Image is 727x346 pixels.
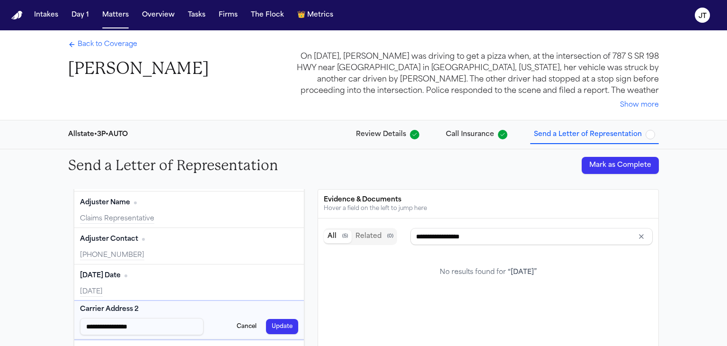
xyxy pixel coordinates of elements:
[324,205,653,212] div: Hover a field on the left to jump here
[410,228,653,245] input: Search references
[80,198,130,208] span: Adjuster Name
[620,100,659,110] button: Show more
[247,7,288,24] button: The Flock
[582,157,659,174] button: Mark as Complete
[442,126,511,143] button: Call Insurance
[80,251,298,260] div: [PHONE_NUMBER]
[80,271,121,281] span: [DATE] Date
[68,58,209,79] h1: [PERSON_NAME]
[68,157,278,174] h2: Send a Letter of Representation
[134,201,137,204] span: No citation
[74,264,304,301] div: Today's Date (optional)
[80,214,298,224] div: Claims Representative
[508,269,537,276] span: “ [DATE] ”
[356,130,406,139] span: Review Details
[324,230,352,243] button: All documents
[530,126,659,143] button: Send a Letter of Representation
[74,301,304,339] div: Carrier Address 2 (optional)
[80,305,139,314] span: Carrier Address 2
[138,7,178,24] button: Overview
[98,7,133,24] button: Matters
[446,130,494,139] span: Call Insurance
[440,268,537,277] div: No results found for
[124,274,127,277] span: No citation
[324,224,653,296] div: Document browser
[80,235,138,244] span: Adjuster Contact
[80,318,204,335] input: Carrier Address 2 input
[184,7,209,24] button: Tasks
[11,11,23,20] img: Finch Logo
[231,319,262,334] button: Cancel Carrier Address 2 edit
[387,233,393,240] span: ( 0 )
[80,287,298,297] div: [DATE]
[266,319,298,334] button: Update Carrier Address 2
[635,230,648,243] button: Clear input
[30,7,62,24] button: Intakes
[68,130,128,139] div: Allstate • 3P • AUTO
[352,230,397,243] button: Related documents
[74,191,304,228] div: Adjuster Name (optional)
[352,126,423,143] button: Review Details
[534,130,642,139] span: Send a Letter of Representation
[78,40,137,49] span: Back to Coverage
[68,7,93,24] button: Day 1
[142,238,145,241] span: No citation
[68,40,137,49] a: Back to Coverage
[295,51,659,97] div: On [DATE], [PERSON_NAME] was driving to get a pizza when, at the intersection of 787 S SR 198 HWY...
[293,7,337,24] button: crownMetrics
[215,7,241,24] button: Firms
[11,11,23,20] a: Home
[324,195,653,205] div: Evidence & Documents
[74,228,304,264] div: Adjuster Contact (optional)
[342,233,348,240] span: ( 5 )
